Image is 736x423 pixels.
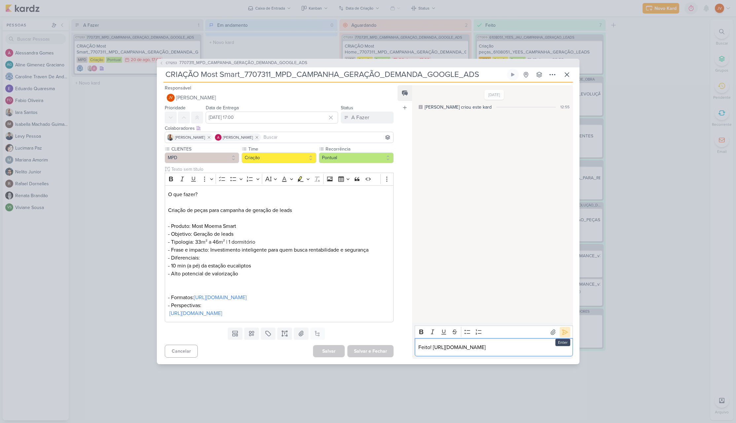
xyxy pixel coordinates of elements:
div: A Fazer [351,114,369,122]
a: [URL][DOMAIN_NAME] [194,294,247,301]
img: Iara Santos [167,134,174,141]
div: Ligar relógio [510,72,515,77]
label: Time [248,146,316,153]
button: MPD [165,153,239,163]
span: [PERSON_NAME] [223,134,253,140]
span: m² a 46m² | 1 dormitório [201,239,255,245]
input: Select a date [206,112,338,123]
div: 12:55 [560,104,570,110]
p: - Frase e impacto: Investimento inteligente para quem busca rentabilidade e segurança - Diferenci... [168,246,390,278]
div: Editor toolbar [165,173,394,186]
button: Cancelar [165,345,198,358]
button: CT1253 7707311_MPD_CAMPANHA_GERAÇÃO_DEMANDA_GOOGLE_ADS [159,60,307,66]
a: [URL][DOMAIN_NAME] [169,310,222,317]
div: Colaboradores [165,125,394,132]
label: Recorrência [325,146,394,153]
span: [PERSON_NAME] [175,134,205,140]
input: Buscar [262,133,392,141]
button: Pontual [319,153,394,163]
label: Responsável [165,85,191,91]
label: Status [341,105,353,111]
span: 7707311_MPD_CAMPANHA_GERAÇÃO_DEMANDA_GOOGLE_ADS [179,60,307,66]
label: Prioridade [165,105,186,111]
div: Joney Viana [167,94,175,102]
span: CT1253 [165,60,178,65]
label: CLIENTES [171,146,239,153]
img: Alessandra Gomes [215,134,222,141]
p: - Formatos: - Perspectivas: [168,286,390,317]
div: Editor editing area: main [165,185,394,322]
input: Kard Sem Título [163,69,506,81]
input: Texto sem título [170,166,394,173]
div: [PERSON_NAME] criou este kard [425,104,492,111]
button: JV [PERSON_NAME] [165,92,394,104]
p: Feito! [URL][DOMAIN_NAME] [418,343,569,351]
button: A Fazer [341,112,394,123]
div: Enter [555,339,570,346]
button: Criação [242,153,316,163]
p: O que fazer? Criação de peças para campanha de geração de leads - Produto: Most Moema Smart - Obj... [168,191,390,246]
p: JV [169,96,173,100]
div: Editor editing area: main [415,338,573,356]
div: Editor toolbar [415,326,573,338]
label: Data de Entrega [206,105,239,111]
span: [PERSON_NAME] [176,94,216,102]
